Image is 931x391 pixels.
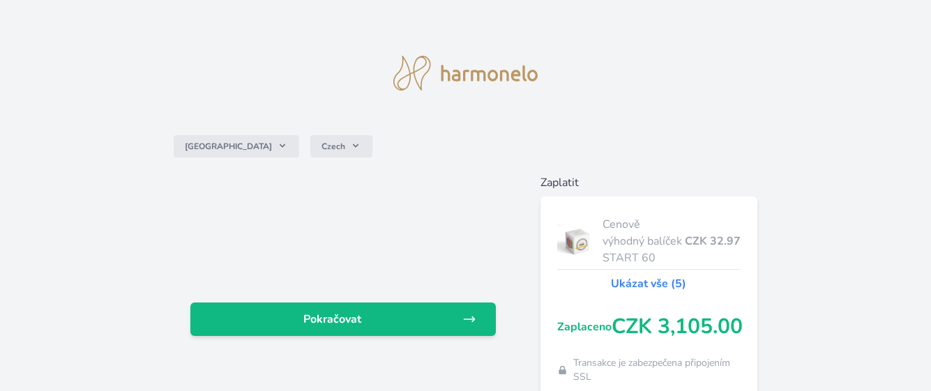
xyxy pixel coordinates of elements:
span: CZK 3,105.00 [612,314,743,339]
span: Pokračovat [202,311,462,328]
span: CZK 32.97 [685,233,741,250]
button: Czech [310,135,372,158]
img: start.jpg [557,224,597,259]
a: Ukázat vše (5) [611,275,686,292]
h6: Zaplatit [540,174,757,191]
span: Cenově výhodný balíček START 60 [603,216,685,266]
span: Transakce je zabezpečena připojením SSL [573,356,741,384]
img: logo.svg [393,56,538,91]
a: Pokračovat [190,302,496,336]
span: Czech [321,141,345,152]
button: [GEOGRAPHIC_DATA] [174,135,299,158]
span: Zaplaceno [557,319,612,335]
span: [GEOGRAPHIC_DATA] [185,141,272,152]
